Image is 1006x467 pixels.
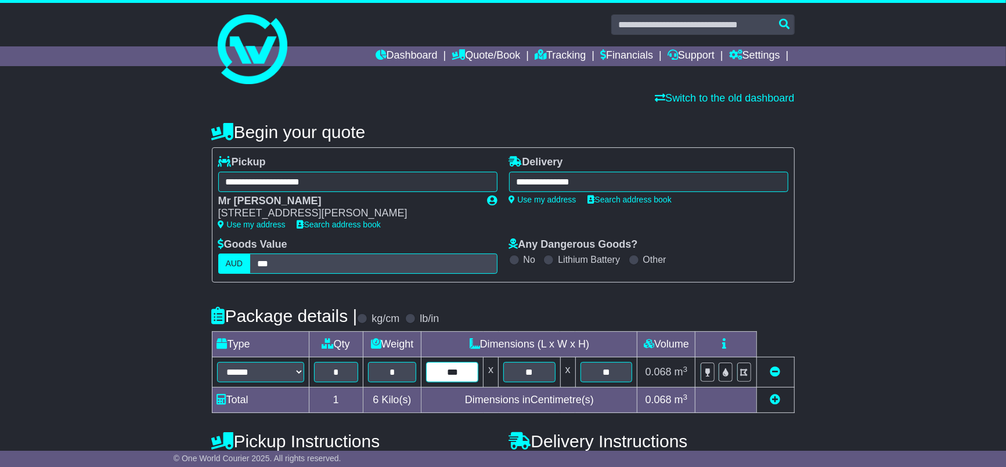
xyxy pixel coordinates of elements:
h4: Delivery Instructions [509,432,795,451]
a: Support [668,46,715,66]
a: Switch to the old dashboard [655,92,794,104]
span: © One World Courier 2025. All rights reserved. [174,454,341,463]
label: Any Dangerous Goods? [509,238,638,251]
span: m [675,394,688,406]
label: kg/cm [372,313,399,325]
a: Settings [729,46,780,66]
a: Tracking [535,46,586,66]
a: Dashboard [376,46,438,66]
label: AUD [218,254,251,274]
td: x [560,357,575,388]
sup: 3 [683,365,688,374]
td: Volume [637,332,695,357]
label: Delivery [509,156,563,169]
td: Qty [309,332,363,357]
label: Goods Value [218,238,287,251]
h4: Pickup Instructions [212,432,497,451]
td: Total [212,388,309,413]
td: x [484,357,499,388]
a: Add new item [770,394,781,406]
td: Dimensions in Centimetre(s) [421,388,637,413]
a: Search address book [297,220,381,229]
h4: Begin your quote [212,122,795,142]
a: Quote/Book [452,46,520,66]
span: m [675,366,688,378]
sup: 3 [683,393,688,401]
div: [STREET_ADDRESS][PERSON_NAME] [218,207,476,220]
a: Financials [600,46,653,66]
label: No [524,254,535,265]
label: lb/in [420,313,439,325]
label: Other [643,254,666,265]
div: Mr [PERSON_NAME] [218,195,476,208]
td: Dimensions (L x W x H) [421,332,637,357]
a: Remove this item [770,366,781,378]
span: 6 [373,394,378,406]
a: Use my address [218,220,286,229]
a: Search address book [588,195,672,204]
td: Type [212,332,309,357]
a: Use my address [509,195,576,204]
label: Pickup [218,156,266,169]
span: 0.068 [646,394,672,406]
td: 1 [309,388,363,413]
h4: Package details | [212,306,358,325]
label: Lithium Battery [558,254,620,265]
td: Kilo(s) [363,388,421,413]
td: Weight [363,332,421,357]
span: 0.068 [646,366,672,378]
